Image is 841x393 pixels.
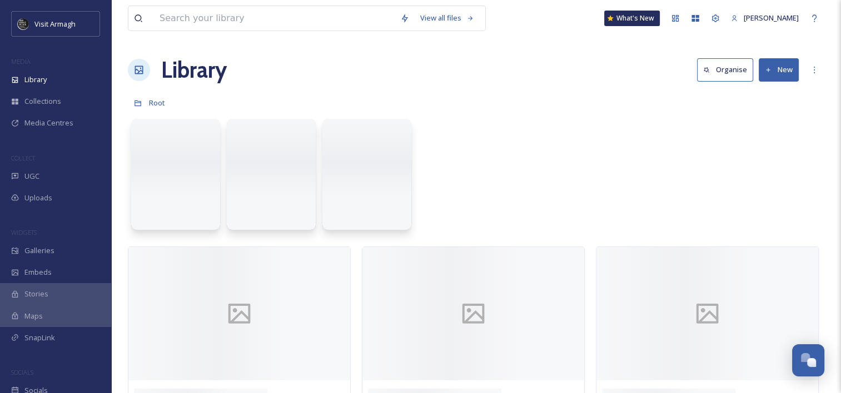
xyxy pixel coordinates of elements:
[24,267,52,278] span: Embeds
[11,154,35,162] span: COLLECT
[24,171,39,182] span: UGC
[792,344,824,376] button: Open Chat
[149,96,165,109] a: Root
[154,6,395,31] input: Search your library
[24,311,43,321] span: Maps
[24,193,52,203] span: Uploads
[725,7,804,29] a: [PERSON_NAME]
[759,58,799,81] button: New
[24,118,73,128] span: Media Centres
[18,18,29,29] img: THE-FIRST-PLACE-VISIT-ARMAGH.COM-BLACK.jpg
[415,7,480,29] a: View all files
[24,96,61,107] span: Collections
[697,58,753,81] button: Organise
[24,74,47,85] span: Library
[24,245,54,256] span: Galleries
[24,289,48,299] span: Stories
[697,58,759,81] a: Organise
[161,53,227,87] a: Library
[34,19,76,29] span: Visit Armagh
[744,13,799,23] span: [PERSON_NAME]
[604,11,660,26] a: What's New
[11,368,33,376] span: SOCIALS
[11,228,37,236] span: WIDGETS
[11,57,31,65] span: MEDIA
[24,332,55,343] span: SnapLink
[149,98,165,108] span: Root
